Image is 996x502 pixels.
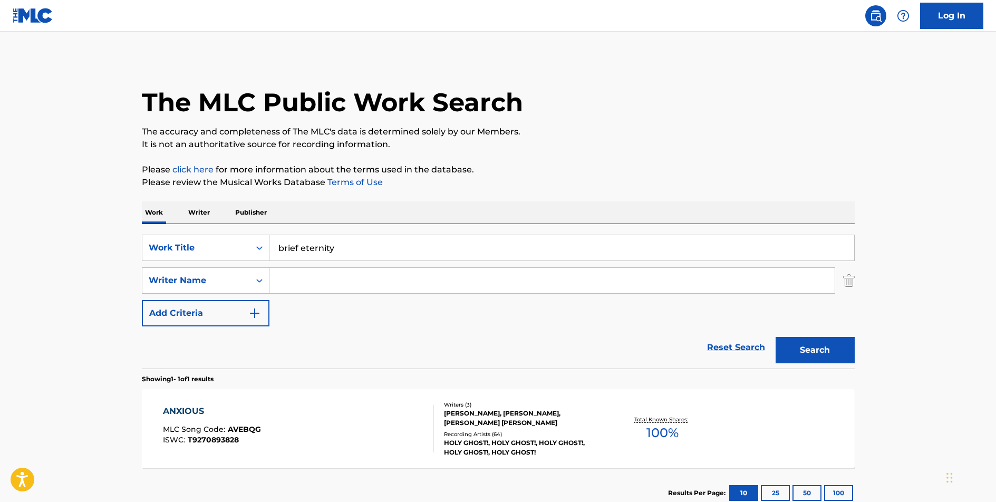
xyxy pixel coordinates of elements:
div: ANXIOUS [163,405,261,418]
button: 25 [761,485,790,501]
button: Search [776,337,855,363]
div: Drag [946,462,953,494]
span: MLC Song Code : [163,424,228,434]
p: Please for more information about the terms used in the database. [142,163,855,176]
div: Recording Artists ( 64 ) [444,430,603,438]
span: 100 % [646,423,679,442]
img: 9d2ae6d4665cec9f34b9.svg [248,307,261,320]
a: Public Search [865,5,886,26]
div: Writer Name [149,274,244,287]
img: help [897,9,910,22]
p: Results Per Page: [668,488,728,498]
span: T9270893828 [188,435,239,445]
a: Terms of Use [325,177,383,187]
div: Help [893,5,914,26]
span: ISWC : [163,435,188,445]
p: Publisher [232,201,270,224]
a: click here [172,165,214,175]
a: Log In [920,3,983,29]
div: Work Title [149,242,244,254]
form: Search Form [142,235,855,369]
div: [PERSON_NAME], [PERSON_NAME], [PERSON_NAME] [PERSON_NAME] [444,409,603,428]
p: It is not an authoritative source for recording information. [142,138,855,151]
a: ANXIOUSMLC Song Code:AVEBQGISWC:T9270893828Writers (3)[PERSON_NAME], [PERSON_NAME], [PERSON_NAME]... [142,389,855,468]
button: Add Criteria [142,300,269,326]
p: The accuracy and completeness of The MLC's data is determined solely by our Members. [142,125,855,138]
button: 10 [729,485,758,501]
span: AVEBQG [228,424,261,434]
iframe: Chat Widget [943,451,996,502]
img: MLC Logo [13,8,53,23]
button: 100 [824,485,853,501]
p: Please review the Musical Works Database [142,176,855,189]
button: 50 [792,485,821,501]
p: Writer [185,201,213,224]
h1: The MLC Public Work Search [142,86,523,118]
p: Total Known Shares: [634,416,691,423]
p: Work [142,201,166,224]
p: Showing 1 - 1 of 1 results [142,374,214,384]
div: HOLY GHOST!, HOLY GHOST!, HOLY GHOST!, HOLY GHOST!, HOLY GHOST! [444,438,603,457]
img: search [869,9,882,22]
a: Reset Search [702,336,770,359]
img: Delete Criterion [843,267,855,294]
div: Writers ( 3 ) [444,401,603,409]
